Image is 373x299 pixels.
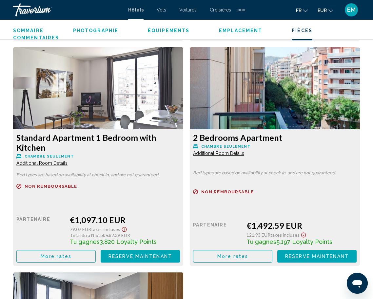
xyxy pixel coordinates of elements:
[25,154,74,159] span: Chambre seulement
[13,28,44,33] button: Sommaire
[41,254,72,259] span: More rates
[16,133,180,152] h3: Standard Apartment 1 Bedroom with Kitchen
[70,232,180,238] div: : €82.39 EUR
[16,250,96,262] button: More rates
[16,173,180,177] p: Bed types are based on availability at check-in, and are not guaranteed.
[219,28,262,33] button: Emplacement
[16,215,65,245] div: Partenaire
[190,47,360,129] img: 89b85ad2-491e-43c1-8db8-5670b477b1f1.jpeg
[91,226,120,232] span: Taxes incluses
[318,6,333,15] button: Change currency
[270,232,300,238] span: Taxes incluses
[238,5,245,15] button: Extra navigation items
[343,3,360,17] button: User Menu
[347,273,368,294] iframe: Bouton de lancement de la fenêtre de messagerie
[246,232,270,238] span: 121.93 EUR
[347,7,356,13] span: EM
[246,221,357,230] div: €1,492.59 EUR
[276,238,332,245] span: 5,197 Loyalty Points
[193,250,272,262] button: More rates
[318,8,327,13] span: EUR
[296,6,308,15] button: Change language
[217,254,248,259] span: More rates
[285,254,349,259] span: Reserve maintenant
[292,28,312,33] button: Pièces
[179,7,197,12] a: Voitures
[13,3,122,16] a: Travorium
[277,250,357,262] button: Reserve maintenant
[193,171,357,175] p: Bed types are based on availability at check-in, and are not guaranteed.
[157,7,166,12] a: Vols
[300,230,307,238] button: Show Taxes and Fees disclaimer
[70,215,180,225] div: €1,097.10 EUR
[25,184,77,188] span: Non remboursable
[193,133,357,142] h3: 2 Bedrooms Apartment
[210,7,231,12] a: Croisières
[13,35,59,40] span: Commentaires
[108,254,172,259] span: Reserve maintenant
[201,144,251,149] span: Chambre seulement
[100,238,157,245] span: 3,820 Loyalty Points
[128,7,144,12] a: Hôtels
[73,28,118,33] button: Photographie
[70,232,104,238] span: Total dû à l'hôtel
[201,190,254,194] span: Non remboursable
[16,160,68,166] span: Additional Room Details
[193,221,242,245] div: Partenaire
[13,47,183,129] img: 1c0cab09-aca0-46de-84f1-2dd7bdd3284e.jpeg
[296,8,302,13] span: fr
[101,250,180,262] button: Reserve maintenant
[120,225,128,232] button: Show Taxes and Fees disclaimer
[70,238,100,245] span: Tu gagnes
[148,28,189,33] button: Équipements
[13,35,59,41] button: Commentaires
[70,226,91,232] span: 79.07 EUR
[246,238,276,245] span: Tu gagnes
[193,151,244,156] span: Additional Room Details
